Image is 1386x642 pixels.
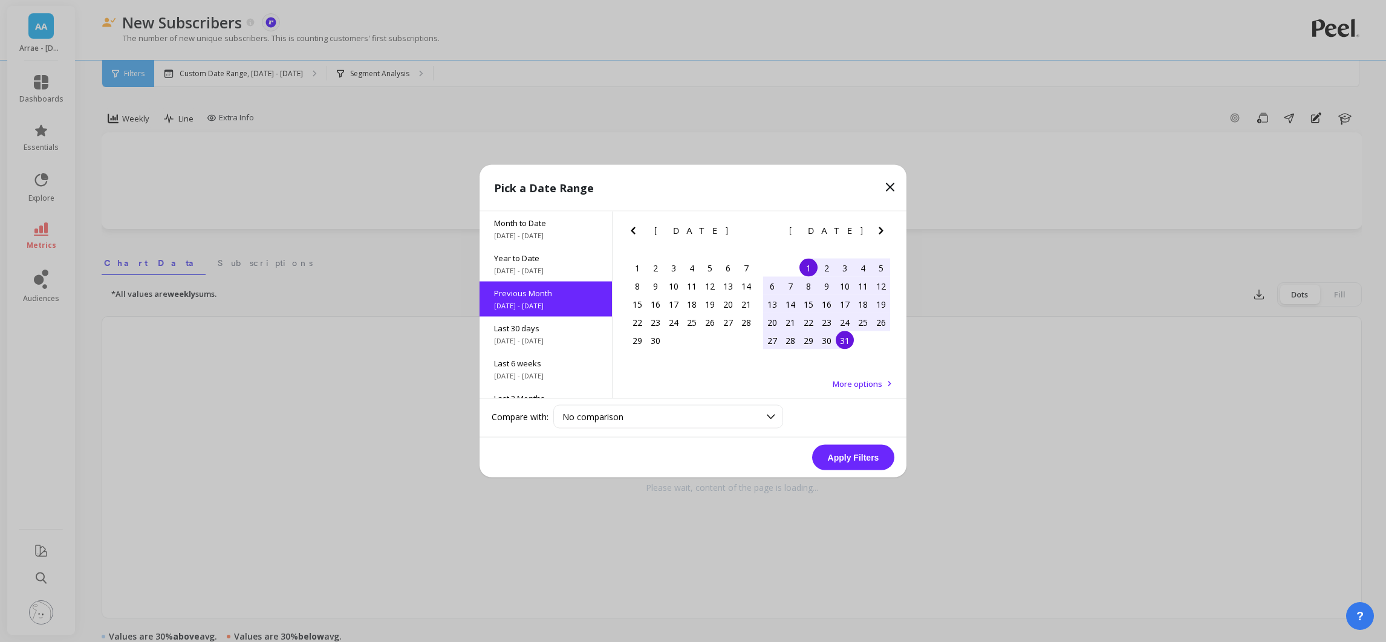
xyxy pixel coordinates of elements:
div: Choose Thursday, July 24th, 2025 [836,313,854,331]
div: Choose Thursday, June 5th, 2025 [701,259,719,277]
div: Choose Wednesday, July 2nd, 2025 [818,259,836,277]
div: Choose Tuesday, June 3rd, 2025 [665,259,683,277]
div: Choose Saturday, July 19th, 2025 [872,295,890,313]
div: month 2025-07 [763,259,890,349]
div: Choose Monday, June 23rd, 2025 [646,313,665,331]
div: Choose Monday, June 30th, 2025 [646,331,665,349]
div: Choose Friday, June 6th, 2025 [719,259,737,277]
span: Year to Date [494,253,597,264]
div: Choose Friday, June 13th, 2025 [719,277,737,295]
span: [DATE] [789,226,865,236]
div: Choose Friday, July 11th, 2025 [854,277,872,295]
div: Choose Thursday, June 19th, 2025 [701,295,719,313]
div: Choose Tuesday, July 1st, 2025 [799,259,818,277]
span: Last 3 Months [494,393,597,404]
span: Month to Date [494,218,597,229]
div: Choose Sunday, July 6th, 2025 [763,277,781,295]
button: Next Month [874,224,893,243]
div: Choose Tuesday, June 24th, 2025 [665,313,683,331]
div: Choose Friday, June 27th, 2025 [719,313,737,331]
div: Choose Saturday, July 26th, 2025 [872,313,890,331]
button: Previous Month [626,224,645,243]
div: Choose Thursday, June 12th, 2025 [701,277,719,295]
div: Choose Sunday, June 29th, 2025 [628,331,646,349]
div: Choose Sunday, June 15th, 2025 [628,295,646,313]
div: Choose Monday, July 28th, 2025 [781,331,799,349]
button: Previous Month [761,224,780,243]
label: Compare with: [492,410,548,423]
span: [DATE] - [DATE] [494,371,597,381]
div: Choose Wednesday, June 25th, 2025 [683,313,701,331]
div: Choose Saturday, June 7th, 2025 [737,259,755,277]
div: Choose Saturday, June 14th, 2025 [737,277,755,295]
div: Choose Monday, June 9th, 2025 [646,277,665,295]
div: Choose Sunday, June 22nd, 2025 [628,313,646,331]
div: Choose Sunday, July 27th, 2025 [763,331,781,349]
div: Choose Friday, July 25th, 2025 [854,313,872,331]
div: Choose Friday, June 20th, 2025 [719,295,737,313]
div: Choose Tuesday, July 29th, 2025 [799,331,818,349]
button: Apply Filters [812,445,894,470]
div: Choose Monday, June 16th, 2025 [646,295,665,313]
div: Choose Monday, July 21st, 2025 [781,313,799,331]
div: Choose Thursday, July 17th, 2025 [836,295,854,313]
div: Choose Wednesday, July 9th, 2025 [818,277,836,295]
div: Choose Monday, June 2nd, 2025 [646,259,665,277]
div: Choose Saturday, June 21st, 2025 [737,295,755,313]
span: Last 30 days [494,323,597,334]
div: Choose Saturday, June 28th, 2025 [737,313,755,331]
div: Choose Wednesday, June 11th, 2025 [683,277,701,295]
button: Next Month [739,224,758,243]
div: Choose Tuesday, July 22nd, 2025 [799,313,818,331]
div: Choose Friday, July 4th, 2025 [854,259,872,277]
button: ? [1346,602,1374,630]
div: Choose Monday, July 7th, 2025 [781,277,799,295]
div: Choose Thursday, July 31st, 2025 [836,331,854,349]
span: [DATE] - [DATE] [494,266,597,276]
div: Choose Tuesday, June 10th, 2025 [665,277,683,295]
div: Choose Thursday, June 26th, 2025 [701,313,719,331]
div: Choose Wednesday, June 18th, 2025 [683,295,701,313]
span: ? [1356,608,1364,624]
div: Choose Thursday, July 10th, 2025 [836,277,854,295]
span: [DATE] - [DATE] [494,301,597,311]
div: Choose Tuesday, July 15th, 2025 [799,295,818,313]
p: Pick a Date Range [494,180,594,196]
div: Choose Friday, July 18th, 2025 [854,295,872,313]
div: Choose Wednesday, July 30th, 2025 [818,331,836,349]
div: Choose Sunday, July 13th, 2025 [763,295,781,313]
div: Choose Monday, July 14th, 2025 [781,295,799,313]
span: Previous Month [494,288,597,299]
div: Choose Sunday, June 8th, 2025 [628,277,646,295]
div: Choose Sunday, July 20th, 2025 [763,313,781,331]
span: Last 6 weeks [494,358,597,369]
div: Choose Wednesday, June 4th, 2025 [683,259,701,277]
div: Choose Tuesday, July 8th, 2025 [799,277,818,295]
span: No comparison [562,411,623,423]
div: Choose Tuesday, June 17th, 2025 [665,295,683,313]
span: [DATE] [654,226,730,236]
div: Choose Saturday, July 5th, 2025 [872,259,890,277]
div: month 2025-06 [628,259,755,349]
div: Choose Wednesday, July 23rd, 2025 [818,313,836,331]
span: [DATE] - [DATE] [494,336,597,346]
div: Choose Saturday, July 12th, 2025 [872,277,890,295]
span: [DATE] - [DATE] [494,231,597,241]
div: Choose Sunday, June 1st, 2025 [628,259,646,277]
div: Choose Thursday, July 3rd, 2025 [836,259,854,277]
span: More options [833,378,882,389]
div: Choose Wednesday, July 16th, 2025 [818,295,836,313]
